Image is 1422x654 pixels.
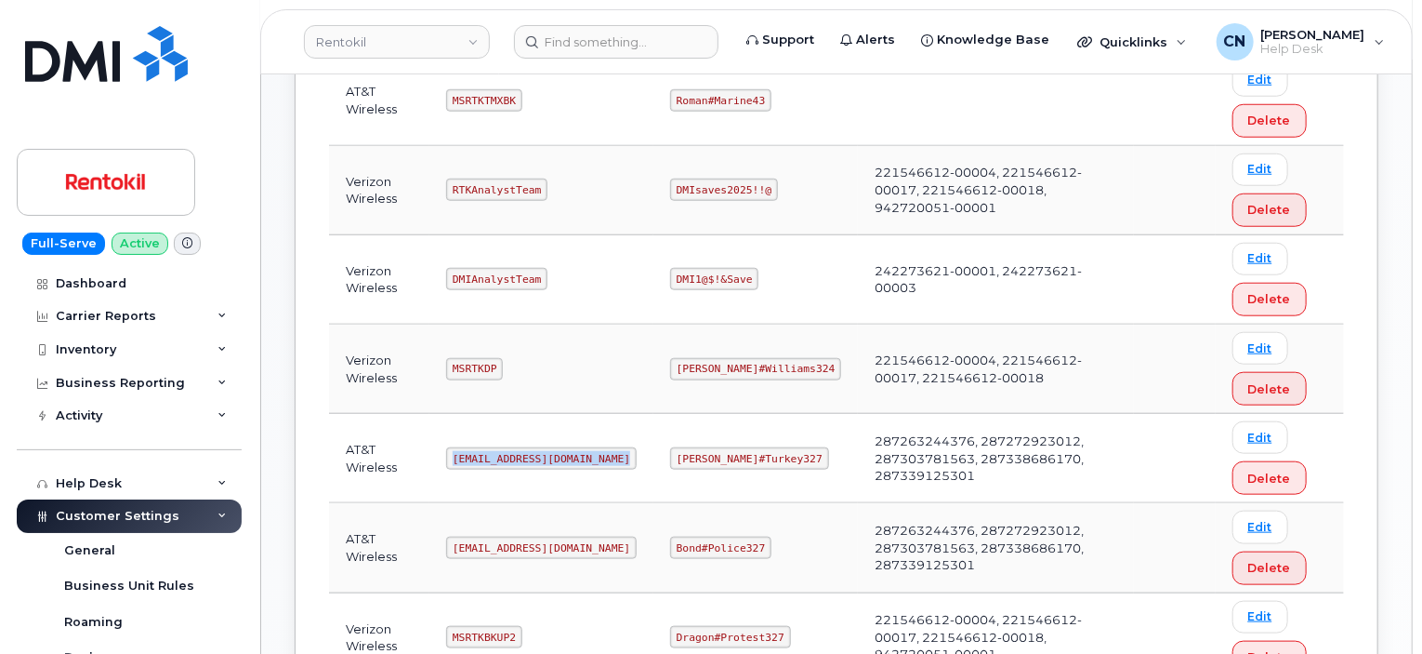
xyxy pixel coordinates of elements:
[858,146,1133,235] td: 221546612-00004, 221546612-00017, 221546612-00018, 942720051-00001
[858,503,1133,593] td: 287263244376, 287272923012, 287303781563, 287338686170, 287339125301
[329,325,429,414] td: Verizon Wireless
[446,358,503,380] code: MSRTKDP
[329,56,429,145] td: AT&T Wireless
[446,537,637,559] code: [EMAIL_ADDRESS][DOMAIN_NAME]
[446,179,547,201] code: RTKAnalystTeam
[670,89,771,112] code: Roman#Marine43
[1248,380,1291,398] span: Delete
[1232,332,1288,365] a: Edit
[446,626,522,648] code: MSRTKBKUP2
[670,537,771,559] code: Bond#Police327
[1232,194,1307,227] button: Delete
[858,325,1133,414] td: 221546612-00004, 221546612-00017, 221546612-00018
[514,25,718,59] input: Find something...
[1232,421,1288,454] a: Edit
[446,447,637,470] code: [EMAIL_ADDRESS][DOMAIN_NAME]
[446,268,547,290] code: DMIAnalystTeam
[446,89,522,112] code: MSRTKTMXBK
[733,21,827,59] a: Support
[858,235,1133,325] td: 242273621-00001, 242273621-00003
[827,21,908,59] a: Alerts
[762,31,814,49] span: Support
[1232,63,1288,96] a: Edit
[1232,104,1307,138] button: Delete
[1099,34,1167,49] span: Quicklinks
[1341,573,1408,640] iframe: Messenger Launcher
[1248,559,1291,577] span: Delete
[1261,27,1365,42] span: [PERSON_NAME]
[329,146,429,235] td: Verizon Wireless
[1224,31,1246,53] span: CN
[670,268,758,290] code: DMI1@$!&Save
[1232,243,1288,275] a: Edit
[670,447,829,470] code: [PERSON_NAME]#Turkey327
[908,21,1062,59] a: Knowledge Base
[858,414,1133,503] td: 287263244376, 287272923012, 287303781563, 287338686170, 287339125301
[329,414,429,503] td: AT&T Wireless
[1232,552,1307,585] button: Delete
[1232,153,1288,186] a: Edit
[1204,23,1398,60] div: Connor Nguyen
[1232,372,1307,406] button: Delete
[304,25,490,59] a: Rentokil
[1232,511,1288,543] a: Edit
[937,31,1049,49] span: Knowledge Base
[329,235,429,325] td: Verizon Wireless
[670,179,778,201] code: DMIsaves2025!!@
[670,358,841,380] code: [PERSON_NAME]#Williams324
[1248,290,1291,308] span: Delete
[670,626,791,648] code: Dragon#Protest327
[1261,42,1365,57] span: Help Desk
[1064,23,1200,60] div: Quicklinks
[1232,283,1307,316] button: Delete
[856,31,895,49] span: Alerts
[1232,461,1307,495] button: Delete
[1232,601,1288,634] a: Edit
[329,503,429,593] td: AT&T Wireless
[1248,470,1291,487] span: Delete
[1248,112,1291,129] span: Delete
[1248,201,1291,219] span: Delete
